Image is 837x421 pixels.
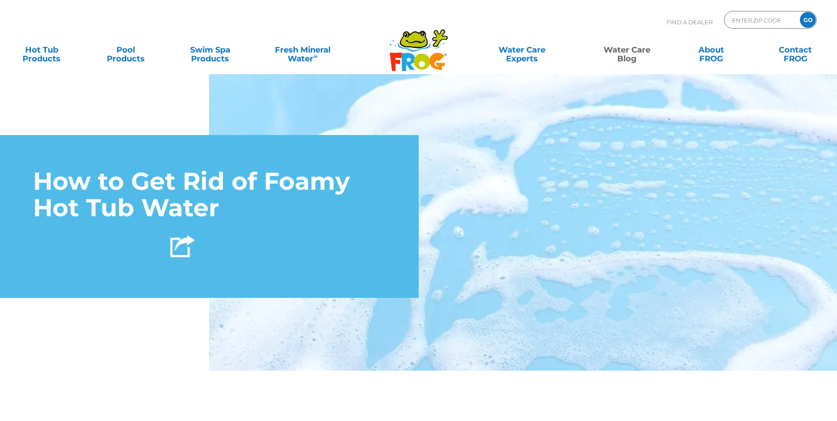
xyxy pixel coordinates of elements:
a: Water CareExperts [469,41,575,59]
img: Frog Products Logo [385,18,453,71]
sup: ∞ [313,53,318,60]
a: Facebook [33,228,76,265]
a: Water CareBlog [594,41,660,59]
a: Email [120,228,163,265]
a: AboutFROG [678,41,744,59]
a: Fresh MineralWater∞ [262,41,344,59]
img: Share [170,235,195,257]
input: GO [800,12,816,28]
a: Swim SpaProducts [177,41,243,59]
a: PoolProducts [93,41,159,59]
p: Find A Dealer [667,11,713,33]
h1: How to Get Rid of Foamy Hot Tub Water [33,168,386,222]
input: Zip Code Form [731,14,791,26]
a: Twitter [76,228,120,265]
a: Hot TubProducts [9,41,75,59]
a: ContactFROG [762,41,828,59]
